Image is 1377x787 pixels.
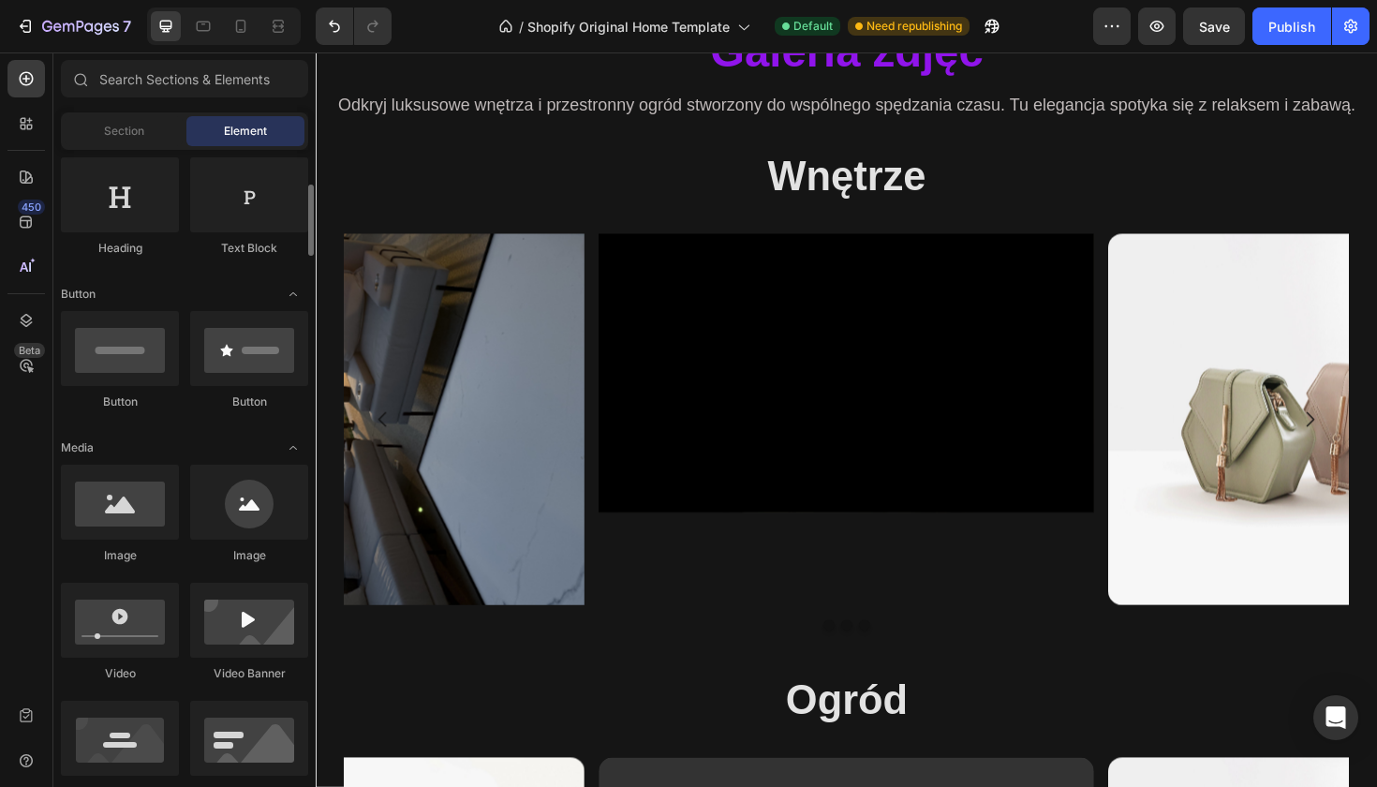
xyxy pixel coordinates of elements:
div: Beta [14,343,45,358]
button: Carousel Next Arrow [1027,363,1079,415]
span: Default [793,18,833,35]
div: Publish [1268,17,1315,37]
span: Shopify Original Home Template [527,17,730,37]
h2: Ogród [15,657,1109,717]
span: Toggle open [278,279,308,309]
h2: Wnętrze [15,102,1109,162]
div: Video Banner [190,665,308,682]
span: Need republishing [866,18,962,35]
iframe: Design area [316,52,1377,787]
span: Media [61,439,94,456]
span: Button [61,286,96,303]
input: Search Sections & Elements [61,60,308,97]
div: Text Block [190,240,308,257]
div: Heading [61,240,179,257]
span: Save [1199,19,1230,35]
button: Dot [556,601,568,612]
div: Button [61,393,179,410]
p: 7 [123,15,131,37]
div: Button [190,393,308,410]
span: Section [104,123,144,140]
span: Toggle open [278,433,308,463]
button: Carousel Back Arrow [45,363,97,415]
span: / [519,17,524,37]
div: Open Intercom Messenger [1313,695,1358,740]
div: Image [61,547,179,564]
button: 7 [7,7,140,45]
button: Dot [538,601,549,612]
iframe: Video [300,192,824,487]
button: Publish [1252,7,1331,45]
span: Odkryj luksusowe wnętrza i przestronny ogród stworzony do wspólnego spędzania czasu. Tu elegancja... [23,45,1101,65]
div: Video [61,665,179,682]
button: Save [1183,7,1245,45]
div: Image [190,547,308,564]
span: Element [224,123,267,140]
div: 450 [18,200,45,215]
div: Undo/Redo [316,7,392,45]
button: Dot [575,601,586,612]
img: image_demo.jpg [839,192,1364,586]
